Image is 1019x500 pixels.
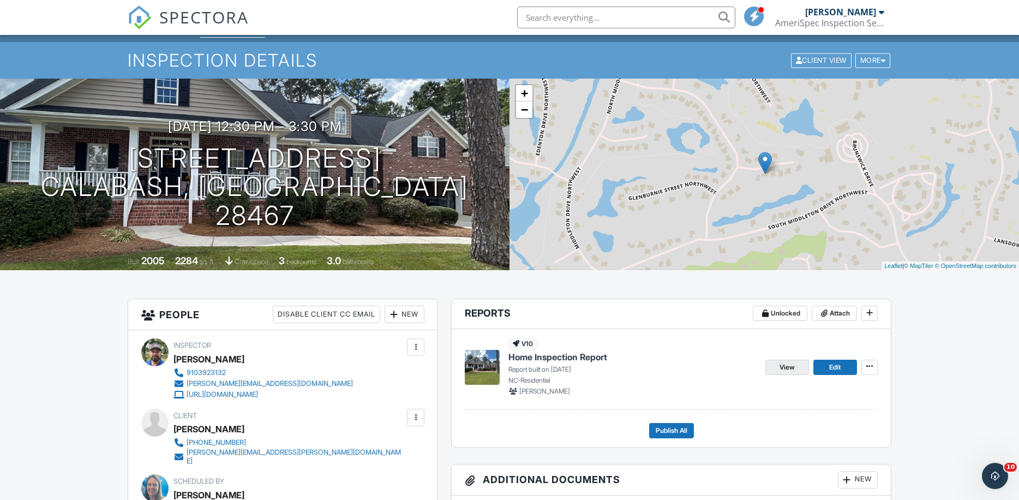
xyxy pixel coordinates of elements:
[838,471,878,489] div: New
[168,119,342,134] h3: [DATE] 12:30 pm - 3:30 pm
[173,367,353,378] a: 9103923132
[173,448,404,466] a: [PERSON_NAME][EMAIL_ADDRESS][PERSON_NAME][DOMAIN_NAME]
[173,421,244,437] div: [PERSON_NAME]
[141,255,165,266] div: 2005
[775,17,884,28] div: AmeriSpec Inspection Services
[904,263,933,269] a: © MapTiler
[273,306,380,323] div: Disable Client CC Email
[173,412,197,420] span: Client
[791,53,852,68] div: Client View
[173,389,353,400] a: [URL][DOMAIN_NAME]
[884,263,902,269] a: Leaflet
[1004,463,1017,472] span: 10
[128,51,891,70] h1: Inspection Details
[982,463,1008,489] iframe: Intercom live chat
[327,255,341,266] div: 3.0
[286,258,316,266] span: bedrooms
[187,368,226,377] div: 9103923132
[452,465,891,496] h3: Additional Documents
[187,438,246,447] div: [PHONE_NUMBER]
[516,85,532,102] a: Zoom in
[790,56,854,64] a: Client View
[517,7,735,28] input: Search everything...
[187,379,353,388] div: [PERSON_NAME][EMAIL_ADDRESS][DOMAIN_NAME]
[17,144,492,230] h1: [STREET_ADDRESS] Calabash, [GEOGRAPHIC_DATA] 28467
[159,5,249,28] span: SPECTORA
[343,258,374,266] span: bathrooms
[235,258,268,266] span: crawlspace
[173,378,353,389] a: [PERSON_NAME][EMAIL_ADDRESS][DOMAIN_NAME]
[935,263,1016,269] a: © OpenStreetMap contributors
[385,306,424,323] div: New
[173,437,404,448] a: [PHONE_NUMBER]
[173,351,244,367] div: [PERSON_NAME]
[128,5,152,29] img: The Best Home Inspection Software - Spectora
[279,255,285,266] div: 3
[175,255,198,266] div: 2284
[516,102,532,118] a: Zoom out
[128,15,249,38] a: SPECTORA
[855,53,891,68] div: More
[187,390,258,399] div: [URL][DOMAIN_NAME]
[173,341,211,349] span: Inspector
[173,477,224,485] span: Scheduled By
[128,258,140,266] span: Built
[187,448,404,466] div: [PERSON_NAME][EMAIL_ADDRESS][PERSON_NAME][DOMAIN_NAME]
[200,258,215,266] span: sq. ft.
[882,261,1019,271] div: |
[128,299,437,330] h3: People
[805,7,876,17] div: [PERSON_NAME]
